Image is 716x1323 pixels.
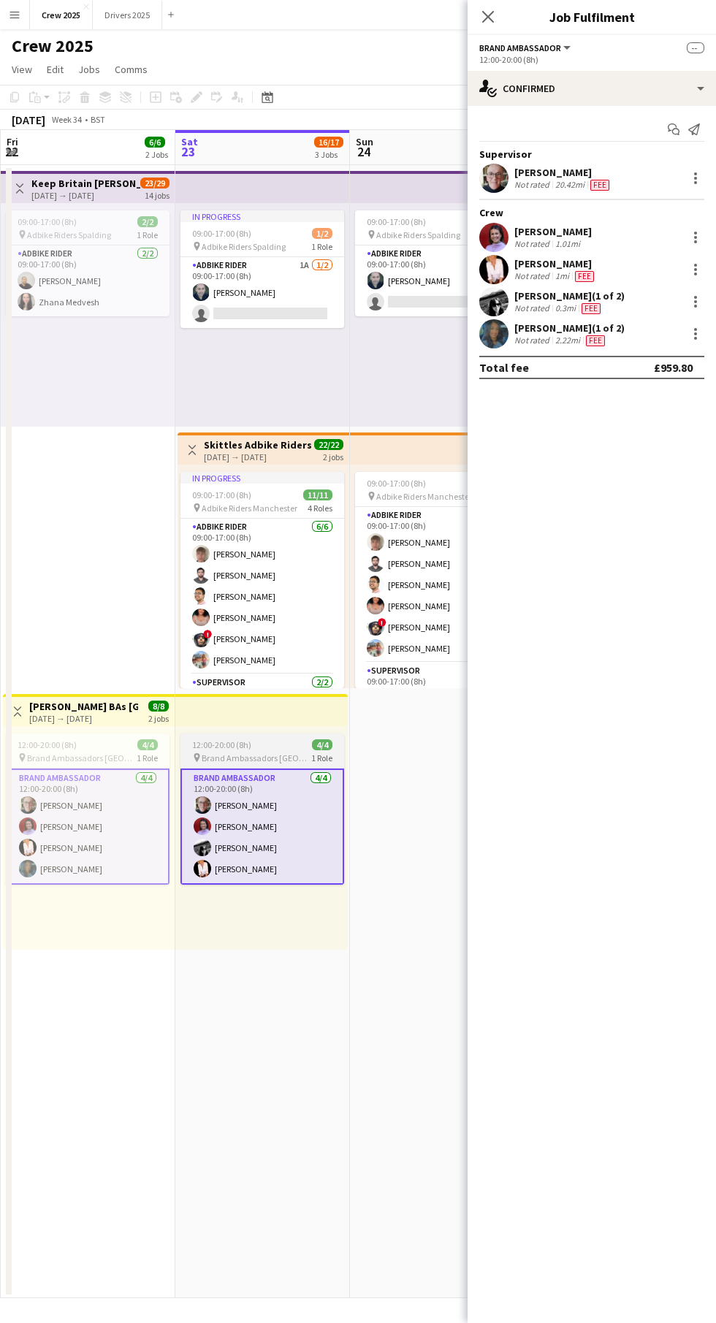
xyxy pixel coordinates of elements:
div: Supervisor [468,148,716,161]
div: Crew has different fees then in role [587,179,612,191]
div: Total fee [479,360,529,375]
app-card-role: Brand Ambassador4/412:00-20:00 (8h)[PERSON_NAME][PERSON_NAME][PERSON_NAME][PERSON_NAME] [6,769,170,885]
span: Jobs [78,63,100,76]
h3: Keep Britain [PERSON_NAME] [31,177,140,190]
span: 22/22 [314,439,343,450]
div: [DATE] → [DATE] [31,190,140,201]
span: Adbike Riders Spalding [202,241,286,252]
h3: Job Fulfilment [468,7,716,26]
app-card-role: Adbike Rider1A1/209:00-17:00 (8h)[PERSON_NAME] [180,257,344,328]
div: [PERSON_NAME] [514,257,597,270]
div: 20.42mi [552,179,587,191]
span: 22 [4,143,18,160]
span: 23 [179,143,198,160]
div: BST [91,114,105,125]
div: In progress [180,210,344,222]
div: 14 jobs [145,188,170,201]
app-card-role: Adbike Rider1A1/209:00-17:00 (8h)[PERSON_NAME] [355,245,519,316]
span: 4/4 [312,739,332,750]
app-job-card: 12:00-20:00 (8h)4/4 Brand Ambassadors [GEOGRAPHIC_DATA]1 RoleBrand Ambassador4/412:00-20:00 (8h)[... [6,733,170,885]
div: Not rated [514,335,552,346]
div: 2 jobs [323,450,343,462]
span: Edit [47,63,64,76]
span: View [12,63,32,76]
span: 09:00-17:00 (8h) [18,216,77,227]
span: Adbike Riders Manchester [376,491,472,502]
span: Week 34 [48,114,85,125]
span: 23/29 [140,178,170,188]
app-job-card: 12:00-20:00 (8h)4/4 Brand Ambassadors [GEOGRAPHIC_DATA]1 RoleBrand Ambassador4/412:00-20:00 (8h)[... [180,733,344,885]
span: Sat [181,135,198,148]
span: 1 Role [311,241,332,252]
span: Fee [582,303,601,314]
a: Jobs [72,60,106,79]
div: 1mi [552,270,572,282]
div: Confirmed [468,71,716,106]
div: In progress [180,472,344,484]
span: 24 [354,143,373,160]
span: 6/6 [145,137,165,148]
span: 8/8 [148,701,169,712]
span: Adbike Riders Spalding [27,229,111,240]
span: Fri [7,135,18,148]
div: Not rated [514,179,552,191]
app-job-card: 09:00-17:00 (8h)1/2 Adbike Riders Spalding1 RoleAdbike Rider1A1/209:00-17:00 (8h)[PERSON_NAME] [355,210,519,316]
span: ! [378,618,386,627]
span: 09:00-17:00 (8h) [192,489,251,500]
div: Not rated [514,238,552,249]
span: Sun [356,135,373,148]
div: Crew has different fees then in role [572,270,597,282]
app-card-role: Supervisor2/209:00-17:00 (8h) [355,663,519,733]
app-card-role: Adbike Rider6/609:00-17:00 (8h)[PERSON_NAME][PERSON_NAME][PERSON_NAME][PERSON_NAME]![PERSON_NAME]... [180,519,344,674]
span: 09:00-17:00 (8h) [192,228,251,239]
span: 4 Roles [308,503,332,514]
div: 3 Jobs [315,149,343,160]
div: Crew [468,206,716,219]
span: Brand Ambassador [479,42,561,53]
span: 11/11 [303,489,332,500]
span: 1 Role [137,229,158,240]
a: Edit [41,60,69,79]
div: In progress09:00-17:00 (8h)11/11 Adbike Riders Manchester4 RolesAdbike Rider6/609:00-17:00 (8h)[P... [180,472,344,688]
app-card-role: Adbike Rider6/609:00-17:00 (8h)[PERSON_NAME][PERSON_NAME][PERSON_NAME][PERSON_NAME]![PERSON_NAME]... [355,507,519,663]
div: 2 Jobs [145,149,168,160]
span: 09:00-17:00 (8h) [367,478,426,489]
span: Fee [586,335,605,346]
div: Crew has different fees then in role [583,335,608,346]
app-card-role: Brand Ambassador4/412:00-20:00 (8h)[PERSON_NAME][PERSON_NAME][PERSON_NAME][PERSON_NAME] [180,769,344,885]
a: Comms [109,60,153,79]
div: Not rated [514,270,552,282]
div: £959.80 [654,360,693,375]
div: 2.22mi [552,335,583,346]
app-job-card: 09:00-17:00 (8h)11/11 Adbike Riders Manchester4 RolesAdbike Rider6/609:00-17:00 (8h)[PERSON_NAME]... [355,472,519,688]
span: 2/2 [137,216,158,227]
div: [PERSON_NAME] (1 of 2) [514,289,625,302]
span: 1/2 [312,228,332,239]
div: 2 jobs [148,712,169,724]
div: 1.01mi [552,238,583,249]
span: -- [687,42,704,53]
button: Drivers 2025 [93,1,162,29]
span: 12:00-20:00 (8h) [192,739,251,750]
div: [DATE] → [DATE] [204,451,313,462]
div: [DATE] → [DATE] [29,713,138,724]
app-card-role: Adbike Rider2/209:00-17:00 (8h)[PERSON_NAME]Zhana Medvesh [6,245,170,316]
span: 4/4 [137,739,158,750]
a: View [6,60,38,79]
span: Brand Ambassadors [GEOGRAPHIC_DATA] [202,752,311,763]
span: 09:00-17:00 (8h) [367,216,426,227]
div: Crew has different fees then in role [579,302,603,314]
h3: Skittles Adbike Riders Manchester [204,438,313,451]
span: Fee [590,180,609,191]
div: In progress09:00-17:00 (8h)1/2 Adbike Riders Spalding1 RoleAdbike Rider1A1/209:00-17:00 (8h)[PERS... [180,210,344,328]
span: 1 Role [137,752,158,763]
h3: [PERSON_NAME] BAs [GEOGRAPHIC_DATA] [29,700,138,713]
span: Adbike Riders Manchester [202,503,297,514]
span: Fee [575,271,594,282]
button: Brand Ambassador [479,42,573,53]
app-job-card: 09:00-17:00 (8h)2/2 Adbike Riders Spalding1 RoleAdbike Rider2/209:00-17:00 (8h)[PERSON_NAME]Zhana... [6,210,170,316]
